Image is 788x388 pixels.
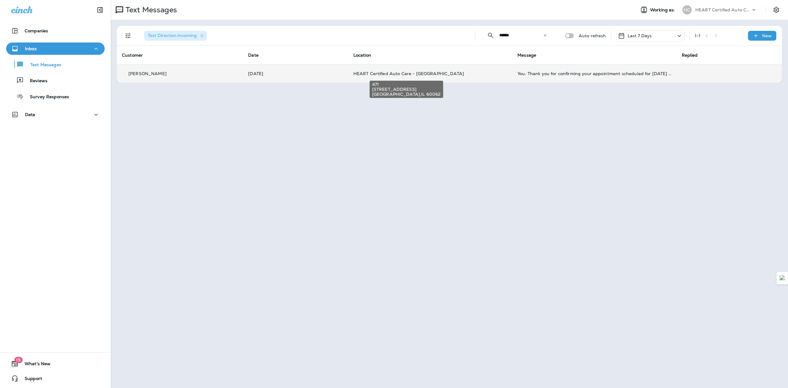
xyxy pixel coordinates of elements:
button: Data [6,108,105,121]
p: Survey Responses [24,94,69,100]
span: 19 [14,357,22,363]
button: Support [6,372,105,385]
button: Filters [122,30,134,42]
span: Working as: [650,7,676,13]
span: Message [517,52,536,58]
button: Reviews [6,74,105,87]
div: Text Direction:Incoming [144,31,207,41]
p: Text Messages [24,62,61,68]
button: Settings [771,4,782,15]
p: [PERSON_NAME] [128,71,167,76]
span: Text Direction : Incoming [148,33,197,38]
button: Companies [6,25,105,37]
img: Detect Auto [780,275,785,281]
div: You: Thank you for confirming your appointment scheduled for 09/09/2025 10:30 AM with HEART Certi... [517,71,672,76]
span: HEART Certified Auto Care - [GEOGRAPHIC_DATA] [353,71,464,76]
span: What's New [18,361,50,369]
button: Survey Responses [6,90,105,103]
span: Customer [122,52,143,58]
span: 471 [372,82,441,87]
button: Text Messages [6,58,105,71]
div: HC [682,5,692,14]
p: Text Messages [123,5,177,14]
span: Location [353,52,371,58]
span: Date [248,52,259,58]
p: HEART Certified Auto Care [695,7,751,12]
p: Reviews [24,78,47,84]
button: 19What's New [6,358,105,370]
p: Sep 8, 2025 12:07 PM [248,71,343,76]
p: Companies [25,28,48,33]
p: Inbox [25,46,37,51]
button: Inbox [6,42,105,55]
span: [STREET_ADDRESS] [372,87,441,92]
p: New [762,33,772,38]
p: Auto refresh [579,33,606,38]
span: Support [18,376,42,383]
div: 1 - 1 [695,33,701,38]
button: Collapse Search [484,29,497,42]
p: Last 7 Days [628,33,652,38]
button: Collapse Sidebar [91,4,109,16]
p: Data [25,112,35,117]
span: Replied [682,52,698,58]
span: [GEOGRAPHIC_DATA] , IL 60062 [372,92,441,97]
